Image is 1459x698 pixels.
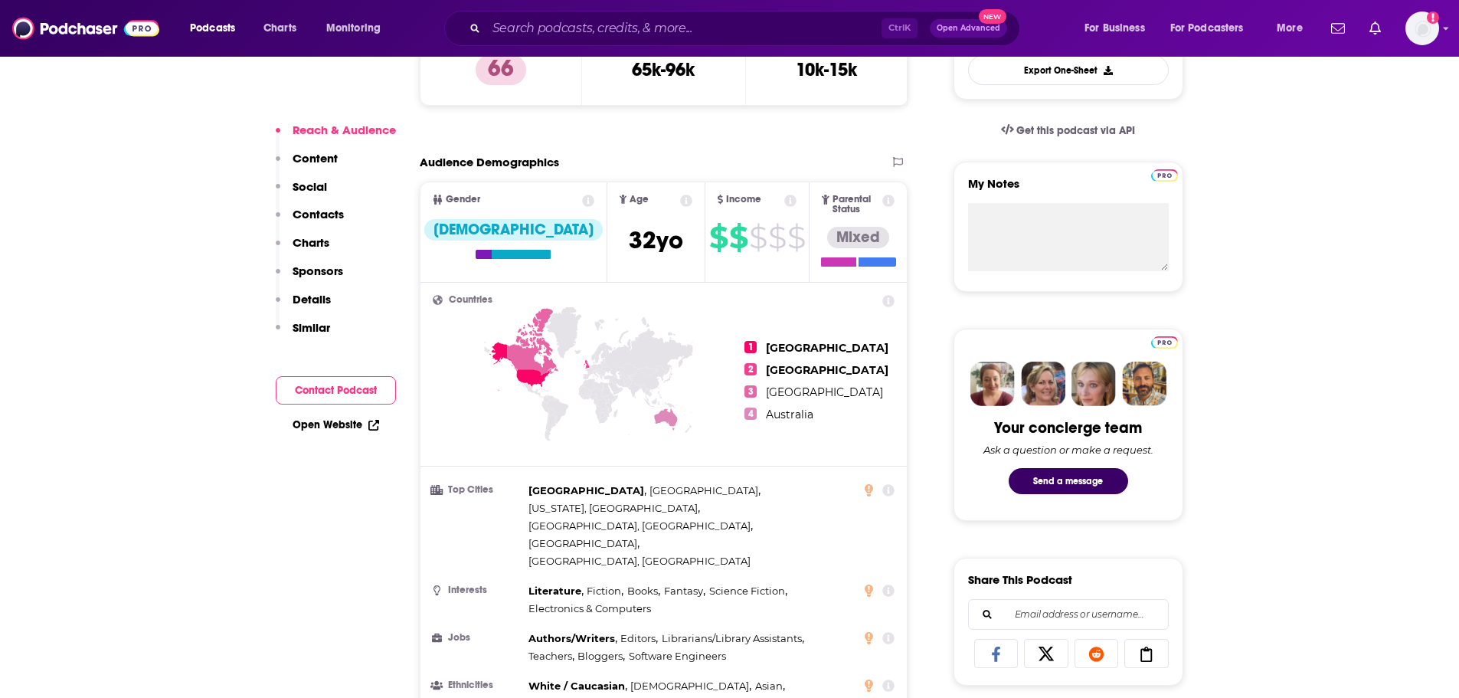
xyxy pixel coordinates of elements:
span: [DEMOGRAPHIC_DATA] [630,680,749,692]
span: $ [787,225,805,250]
button: open menu [1266,16,1322,41]
span: , [662,630,804,647]
img: Sydney Profile [970,362,1015,406]
span: Librarians/Library Assistants [662,632,802,644]
label: My Notes [968,176,1169,203]
a: Share on X/Twitter [1024,639,1068,668]
span: $ [768,225,786,250]
span: White / Caucasian [528,680,625,692]
span: Gender [446,195,480,205]
button: Contact Podcast [276,376,396,405]
img: Podchaser Pro [1151,169,1178,182]
span: [GEOGRAPHIC_DATA] [766,385,883,399]
div: [DEMOGRAPHIC_DATA] [424,219,603,241]
button: Social [276,179,327,208]
span: Income [726,195,761,205]
h3: 10k-15k [796,58,857,81]
h3: Top Cities [433,485,522,495]
span: [GEOGRAPHIC_DATA], [GEOGRAPHIC_DATA] [528,519,751,532]
span: $ [709,225,728,250]
span: Charts [263,18,296,39]
span: , [528,582,584,600]
span: , [755,677,785,695]
span: Countries [449,295,492,305]
img: Jules Profile [1071,362,1116,406]
p: Content [293,151,338,165]
span: [GEOGRAPHIC_DATA], [GEOGRAPHIC_DATA] [528,555,751,567]
span: , [528,517,753,535]
img: Podchaser Pro [1151,336,1178,349]
span: , [630,677,751,695]
button: Content [276,151,338,179]
a: Copy Link [1124,639,1169,668]
p: Reach & Audience [293,123,396,137]
span: Parental Status [833,195,880,215]
span: Fantasy [664,585,703,597]
span: For Business [1084,18,1145,39]
h3: 65k-96k [632,58,695,81]
span: , [528,535,640,552]
svg: Add a profile image [1427,11,1439,24]
img: Barbara Profile [1021,362,1065,406]
img: Jon Profile [1122,362,1166,406]
span: , [528,630,617,647]
div: Search podcasts, credits, & more... [459,11,1035,46]
button: Contacts [276,207,344,235]
span: $ [729,225,747,250]
span: Books [627,585,658,597]
button: open menu [1074,16,1164,41]
span: Fiction [587,585,621,597]
span: Asian [755,680,783,692]
p: Charts [293,235,329,250]
span: Science Fiction [709,585,785,597]
p: Similar [293,320,330,335]
span: Editors [620,632,656,644]
button: open menu [179,16,255,41]
button: Open AdvancedNew [930,19,1007,38]
span: New [979,9,1006,24]
span: , [528,500,700,517]
span: , [528,482,646,500]
div: Mixed [827,227,889,248]
button: Export One-Sheet [968,55,1169,85]
button: Sponsors [276,264,343,292]
a: Podchaser - Follow, Share and Rate Podcasts [12,14,159,43]
span: Literature [528,585,581,597]
span: 3 [744,385,757,398]
a: Get this podcast via API [989,112,1148,149]
p: Details [293,292,331,306]
button: Reach & Audience [276,123,396,151]
div: Search followers [968,599,1169,630]
a: Pro website [1151,334,1178,349]
h3: Jobs [433,633,522,643]
a: Pro website [1151,167,1178,182]
h2: Audience Demographics [420,155,559,169]
h3: Share This Podcast [968,572,1072,587]
span: 32 yo [629,225,683,255]
a: Charts [254,16,306,41]
span: Bloggers [577,650,623,662]
span: [US_STATE], [GEOGRAPHIC_DATA] [528,502,698,514]
a: Share on Reddit [1075,639,1119,668]
span: Authors/Writers [528,632,615,644]
span: [GEOGRAPHIC_DATA] [528,537,637,549]
span: [GEOGRAPHIC_DATA] [649,484,758,496]
img: User Profile [1405,11,1439,45]
h3: Ethnicities [433,680,522,690]
span: Age [630,195,649,205]
a: Show notifications dropdown [1325,15,1351,41]
span: , [620,630,658,647]
a: Show notifications dropdown [1363,15,1387,41]
span: , [709,582,787,600]
span: Get this podcast via API [1016,124,1135,137]
a: Share on Facebook [974,639,1019,668]
span: , [528,647,574,665]
span: 1 [744,341,757,353]
span: [GEOGRAPHIC_DATA] [766,363,888,377]
button: Details [276,292,331,320]
span: , [528,677,627,695]
div: Your concierge team [994,418,1142,437]
span: Logged in as kelsey.marrujo [1405,11,1439,45]
span: Open Advanced [937,25,1000,32]
span: Ctrl K [882,18,918,38]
